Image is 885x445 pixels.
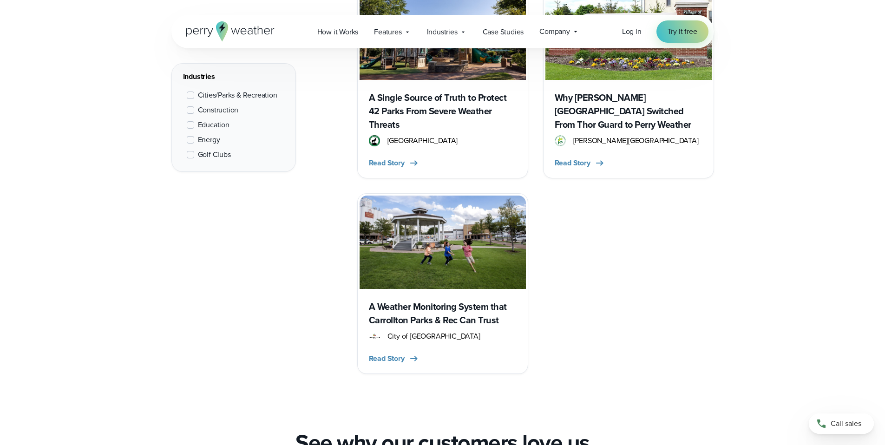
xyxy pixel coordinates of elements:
span: Construction [198,105,239,116]
a: How it Works [309,22,367,41]
span: Try it free [668,26,697,37]
button: Read Story [369,353,420,364]
img: City of Carrollton [360,196,526,289]
span: Energy [198,134,220,145]
span: How it Works [317,26,359,38]
span: [GEOGRAPHIC_DATA] [387,135,458,146]
span: City of [GEOGRAPHIC_DATA] [387,331,480,342]
span: Read Story [369,353,405,364]
a: Case Studies [475,22,532,41]
img: City of Carrollton [369,331,380,342]
span: Company [539,26,570,37]
a: City of Carrollton A Weather Monitoring System that Carrollton Parks & Rec Can Trust City of Carr... [357,193,528,374]
span: Read Story [369,157,405,169]
button: Read Story [555,157,605,169]
h3: Why [PERSON_NAME][GEOGRAPHIC_DATA] Switched From Thor Guard to Perry Weather [555,91,702,131]
h3: A Single Source of Truth to Protect 42 Parks From Severe Weather Threats [369,91,517,131]
a: Log in [622,26,642,37]
span: Education [198,119,229,131]
span: Call sales [831,418,861,429]
a: Try it free [656,20,708,43]
span: Golf Clubs [198,149,231,160]
span: Case Studies [483,26,524,38]
h3: A Weather Monitoring System that Carrollton Parks & Rec Can Trust [369,300,517,327]
a: Call sales [809,413,874,434]
span: [PERSON_NAME][GEOGRAPHIC_DATA] [573,135,699,146]
span: Features [374,26,401,38]
div: Industries [183,71,284,82]
button: Read Story [369,157,420,169]
span: Read Story [555,157,590,169]
span: Cities/Parks & Recreation [198,90,277,101]
span: Industries [427,26,458,38]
